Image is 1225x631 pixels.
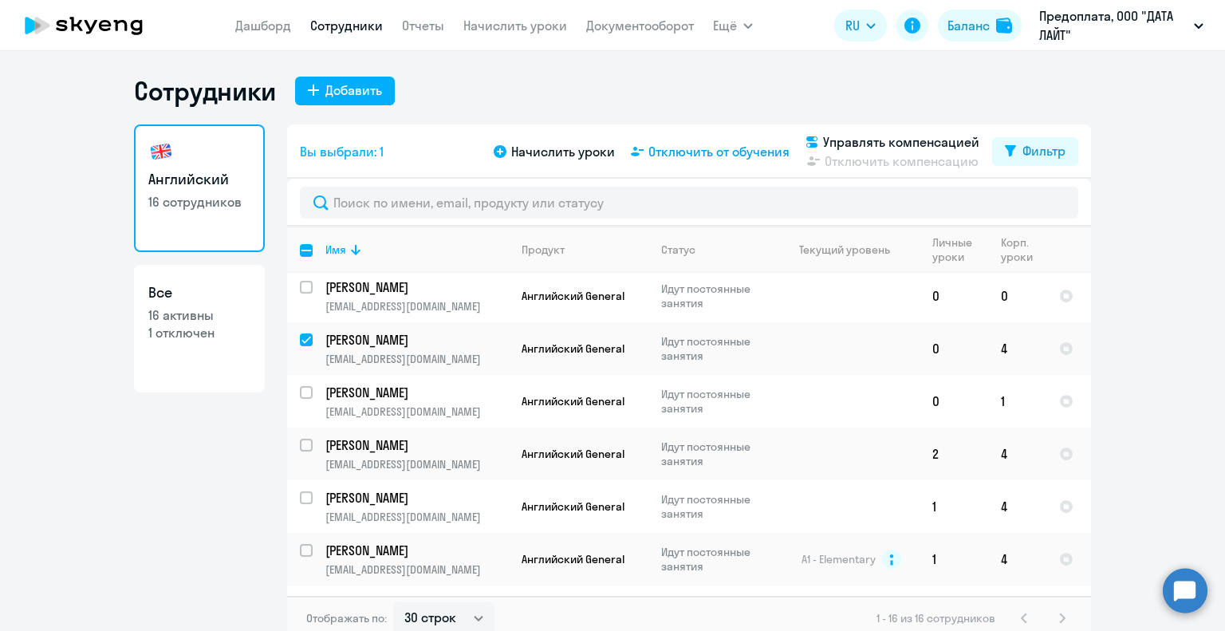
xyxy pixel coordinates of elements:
[306,611,387,625] span: Отображать по:
[134,124,265,252] a: Английский16 сотрудников
[522,447,624,461] span: Английский General
[920,533,988,586] td: 1
[325,278,506,296] p: [PERSON_NAME]
[295,77,395,105] button: Добавить
[522,394,624,408] span: Английский General
[802,552,876,566] span: A1 - Elementary
[1022,141,1065,160] div: Фильтр
[325,81,382,100] div: Добавить
[325,542,506,559] p: [PERSON_NAME]
[661,282,770,310] p: Идут постоянные занятия
[947,16,990,35] div: Баланс
[1001,235,1046,264] div: Корп. уроки
[310,18,383,34] a: Сотрудники
[325,594,506,612] p: [PERSON_NAME]
[325,384,508,401] a: [PERSON_NAME]
[920,375,988,428] td: 0
[845,16,860,35] span: RU
[325,594,508,612] a: [PERSON_NAME]
[300,187,1078,219] input: Поиск по имени, email, продукту или статусу
[325,299,508,314] p: [EMAIL_ADDRESS][DOMAIN_NAME]
[325,562,508,577] p: [EMAIL_ADDRESS][DOMAIN_NAME]
[325,243,508,257] div: Имя
[648,142,790,161] span: Отключить от обучения
[325,436,506,454] p: [PERSON_NAME]
[148,193,250,211] p: 16 сотрудников
[920,322,988,375] td: 0
[1001,235,1035,264] div: Корп. уроки
[402,18,444,34] a: Отчеты
[522,552,624,566] span: Английский General
[325,243,346,257] div: Имя
[148,324,250,341] p: 1 отключен
[1031,6,1211,45] button: Предоплата, ООО "ДАТА ЛАЙТ"
[325,384,506,401] p: [PERSON_NAME]
[522,499,624,514] span: Английский General
[938,10,1022,41] button: Балансbalance
[996,18,1012,34] img: balance
[325,331,508,349] a: [PERSON_NAME]
[300,142,384,161] span: Вы выбрали: 1
[522,289,624,303] span: Английский General
[325,404,508,419] p: [EMAIL_ADDRESS][DOMAIN_NAME]
[784,243,919,257] div: Текущий уровень
[713,16,737,35] span: Ещё
[325,278,508,296] a: [PERSON_NAME]
[661,243,695,257] div: Статус
[661,545,770,574] p: Идут постоянные занятия
[1039,6,1188,45] p: Предоплата, ООО "ДАТА ЛАЙТ"
[988,375,1046,428] td: 1
[988,322,1046,375] td: 4
[834,10,887,41] button: RU
[932,235,977,264] div: Личные уроки
[148,139,174,164] img: english
[799,243,890,257] div: Текущий уровень
[511,142,615,161] span: Начислить уроки
[988,270,1046,322] td: 0
[661,334,770,363] p: Идут постоянные занятия
[586,18,694,34] a: Документооборот
[134,75,276,107] h1: Сотрудники
[134,265,265,392] a: Все16 активны1 отключен
[988,480,1046,533] td: 4
[988,428,1046,480] td: 4
[235,18,291,34] a: Дашборд
[920,428,988,480] td: 2
[992,137,1078,166] button: Фильтр
[325,510,508,524] p: [EMAIL_ADDRESS][DOMAIN_NAME]
[148,306,250,324] p: 16 активны
[876,611,995,625] span: 1 - 16 из 16 сотрудников
[325,489,508,507] a: [PERSON_NAME]
[522,243,648,257] div: Продукт
[713,10,753,41] button: Ещё
[463,18,567,34] a: Начислить уроки
[661,243,770,257] div: Статус
[920,270,988,322] td: 0
[661,440,770,468] p: Идут постоянные занятия
[988,533,1046,586] td: 4
[661,492,770,521] p: Идут постоянные занятия
[932,235,987,264] div: Личные уроки
[325,542,508,559] a: [PERSON_NAME]
[148,282,250,303] h3: Все
[325,436,508,454] a: [PERSON_NAME]
[148,169,250,190] h3: Английский
[522,341,624,356] span: Английский General
[325,352,508,366] p: [EMAIL_ADDRESS][DOMAIN_NAME]
[661,387,770,416] p: Идут постоянные занятия
[823,132,979,152] span: Управлять компенсацией
[920,480,988,533] td: 1
[325,457,508,471] p: [EMAIL_ADDRESS][DOMAIN_NAME]
[522,243,565,257] div: Продукт
[325,489,506,507] p: [PERSON_NAME]
[325,331,506,349] p: [PERSON_NAME]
